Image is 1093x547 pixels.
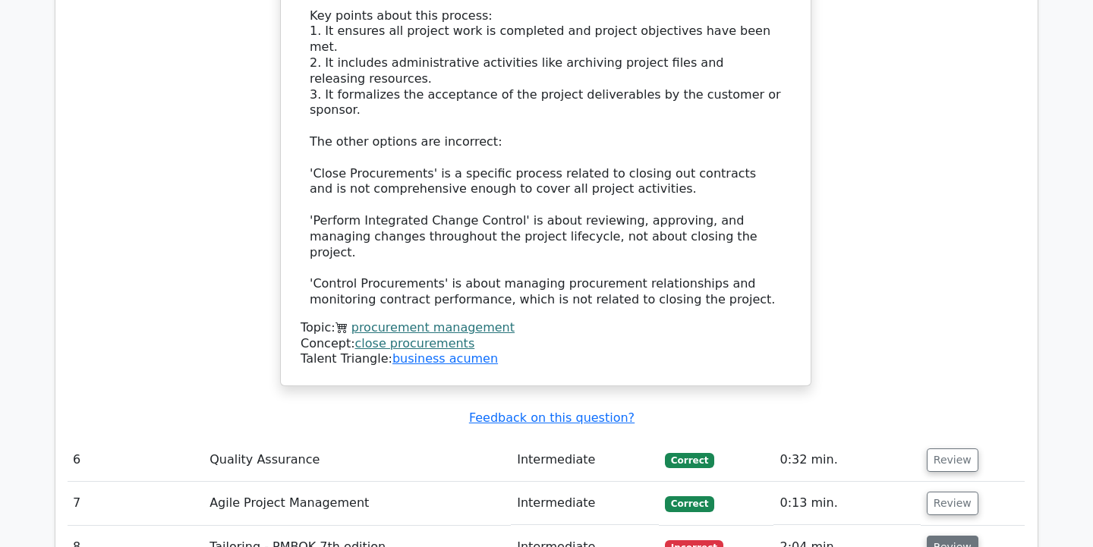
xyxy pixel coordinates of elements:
[927,492,978,515] button: Review
[203,439,511,482] td: Quality Assurance
[773,482,920,525] td: 0:13 min.
[511,439,659,482] td: Intermediate
[67,482,203,525] td: 7
[927,448,978,472] button: Review
[511,482,659,525] td: Intermediate
[351,320,515,335] a: procurement management
[301,336,791,352] div: Concept:
[469,410,635,425] a: Feedback on this question?
[665,453,714,468] span: Correct
[355,336,475,351] a: close procurements
[665,496,714,511] span: Correct
[392,351,498,366] a: business acumen
[67,439,203,482] td: 6
[301,320,791,367] div: Talent Triangle:
[203,482,511,525] td: Agile Project Management
[773,439,920,482] td: 0:32 min.
[301,320,791,336] div: Topic:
